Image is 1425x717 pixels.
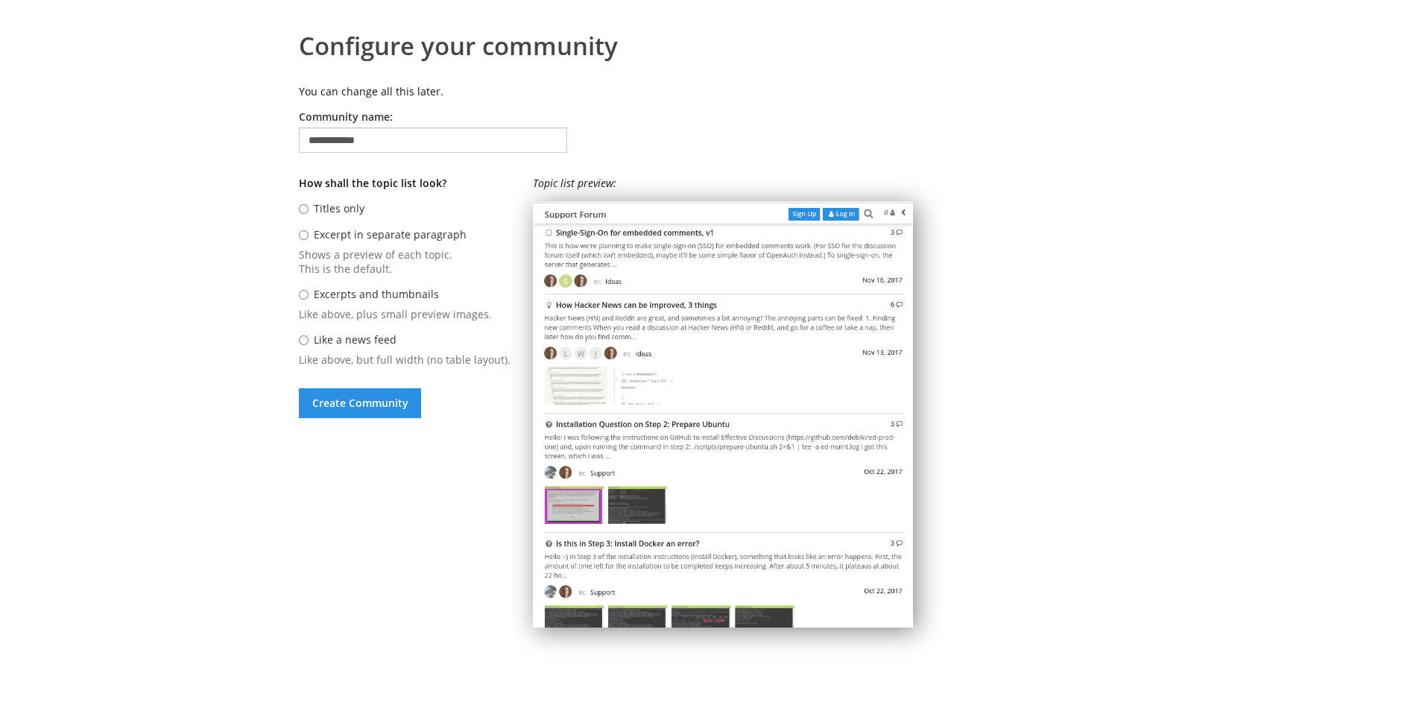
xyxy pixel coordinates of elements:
[299,388,421,418] button: Create Community
[533,176,616,190] i: Topic list preview:
[299,230,309,240] input: Excerpt in separate paragraph
[533,201,913,628] img: topic-list-news-feed.jpg
[299,247,511,276] span: Shows a preview of each topic. This is the default.
[299,307,511,321] span: Like above, plus small preview images.
[299,353,511,367] span: Like above, but full width (no table layout).
[314,201,364,215] label: Titles only
[299,290,309,300] input: Excerpts and thumbnails
[299,84,1134,99] p: You can change all this later.
[299,204,309,214] input: Titles only
[299,110,393,124] label: Community name:
[299,176,446,190] b: How shall the topic list look?
[299,22,1134,58] h1: Configure your community
[314,227,467,241] label: Excerpt in separate paragraph
[314,287,439,301] label: Excerpts and thumbnails
[314,332,396,347] label: Like a news feed
[299,335,309,345] input: Like a news feed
